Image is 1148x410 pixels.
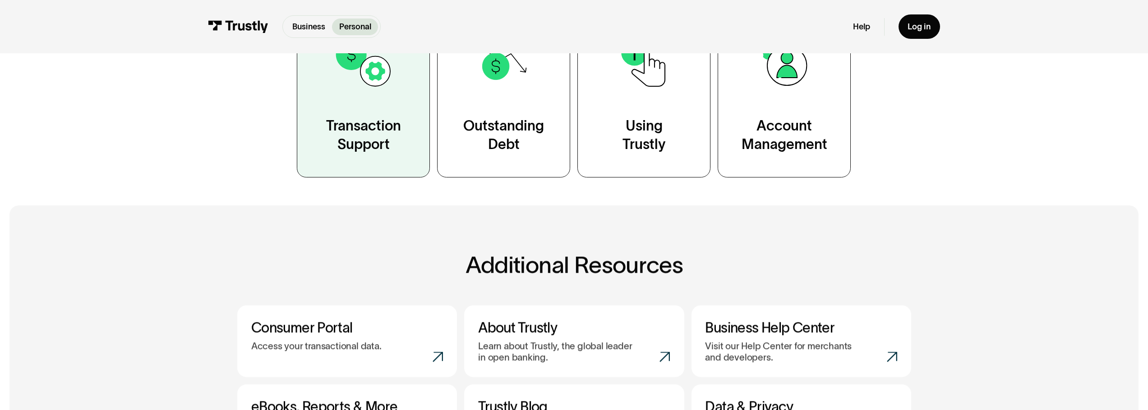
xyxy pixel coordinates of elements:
p: Business [292,21,325,33]
a: AccountManagement [718,9,851,177]
div: Transaction Support [326,116,401,154]
a: Business [285,19,332,35]
p: Access your transactional data. [251,340,382,352]
p: Visit our Help Center for merchants and developers. [705,340,863,363]
a: About TrustlyLearn about Trustly, the global leader in open banking. [464,305,684,377]
a: TransactionSupport [297,9,430,177]
div: Log in [908,22,931,32]
a: Personal [332,19,378,35]
a: OutstandingDebt [437,9,570,177]
h3: Consumer Portal [251,319,443,336]
a: Log in [899,14,940,39]
a: Help [853,22,870,32]
p: Personal [339,21,371,33]
a: Business Help CenterVisit our Help Center for merchants and developers. [691,305,911,377]
div: Outstanding Debt [463,116,544,154]
a: UsingTrustly [577,9,710,177]
h3: Business Help Center [705,319,897,336]
div: Account Management [742,116,827,154]
img: Trustly Logo [208,20,268,33]
h3: About Trustly [478,319,670,336]
div: Using Trustly [622,116,665,154]
p: Learn about Trustly, the global leader in open banking. [478,340,636,363]
h2: Additional Resources [237,252,911,278]
a: Consumer PortalAccess your transactional data. [237,305,457,377]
